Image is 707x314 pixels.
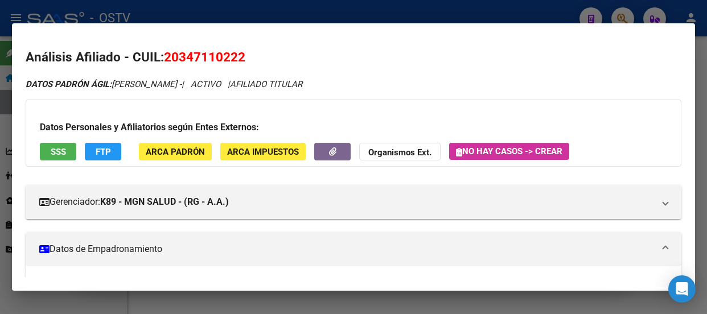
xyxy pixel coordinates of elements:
button: No hay casos -> Crear [449,143,569,160]
mat-panel-title: Datos de Empadronamiento [39,242,654,256]
i: | ACTIVO | [26,79,302,89]
h3: Datos Personales y Afiliatorios según Entes Externos: [40,121,667,134]
button: ARCA Padrón [139,143,212,160]
span: No hay casos -> Crear [456,146,562,156]
span: AFILIADO TITULAR [230,79,302,89]
span: FTP [96,147,111,157]
h2: Análisis Afiliado - CUIL: [26,48,681,67]
button: SSS [40,143,76,160]
button: FTP [85,143,121,160]
div: Open Intercom Messenger [668,275,696,303]
span: 20347110222 [164,49,245,64]
mat-expansion-panel-header: Datos de Empadronamiento [26,232,681,266]
button: Organismos Ext. [359,143,441,160]
strong: Organismos Ext. [368,147,431,158]
mat-panel-title: Gerenciador: [39,195,654,209]
span: SSS [51,147,66,157]
span: ARCA Impuestos [227,147,299,157]
mat-expansion-panel-header: Gerenciador:K89 - MGN SALUD - (RG - A.A.) [26,185,681,219]
span: [PERSON_NAME] - [26,79,182,89]
button: ARCA Impuestos [220,143,306,160]
span: ARCA Padrón [146,147,205,157]
strong: K89 - MGN SALUD - (RG - A.A.) [100,195,229,209]
strong: DATOS PADRÓN ÁGIL: [26,79,112,89]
